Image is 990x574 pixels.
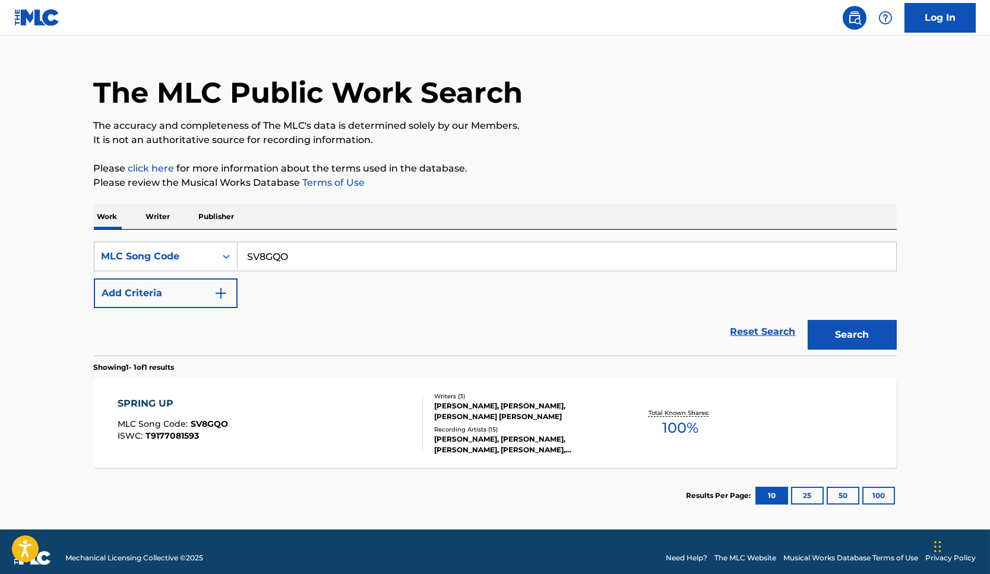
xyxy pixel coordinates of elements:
[827,487,859,505] button: 50
[931,517,990,574] iframe: Chat Widget
[808,320,897,350] button: Search
[146,430,199,441] span: T9177081593
[434,434,613,455] div: [PERSON_NAME], [PERSON_NAME], [PERSON_NAME], [PERSON_NAME], [PERSON_NAME], [PERSON_NAME], [PERSON...
[195,204,238,229] p: Publisher
[714,553,776,563] a: The MLC Website
[14,9,60,26] img: MLC Logo
[662,417,698,439] span: 100 %
[118,430,146,441] span: ISWC :
[878,11,893,25] img: help
[934,529,941,565] div: Drag
[904,3,976,33] a: Log In
[434,401,613,422] div: [PERSON_NAME], [PERSON_NAME], [PERSON_NAME] [PERSON_NAME]
[94,278,238,308] button: Add Criteria
[94,204,121,229] p: Work
[847,11,862,25] img: search
[874,6,897,30] div: Help
[14,551,51,565] img: logo
[94,161,897,176] p: Please for more information about the terms used in the database.
[94,362,175,373] p: Showing 1 - 1 of 1 results
[102,249,208,264] div: MLC Song Code
[862,487,895,505] button: 100
[128,163,175,174] a: click here
[94,75,523,110] h1: The MLC Public Work Search
[214,286,228,300] img: 9d2ae6d4665cec9f34b9.svg
[94,133,897,147] p: It is not an authoritative source for recording information.
[94,379,897,468] a: SPRING UPMLC Song Code:SV8GQOISWC:T9177081593Writers (3)[PERSON_NAME], [PERSON_NAME], [PERSON_NAM...
[94,176,897,190] p: Please review the Musical Works Database
[143,204,174,229] p: Writer
[94,242,897,356] form: Search Form
[925,553,976,563] a: Privacy Policy
[843,6,866,30] a: Public Search
[666,553,707,563] a: Need Help?
[791,487,824,505] button: 25
[118,397,228,411] div: SPRING UP
[755,487,788,505] button: 10
[725,319,802,345] a: Reset Search
[783,553,918,563] a: Musical Works Database Terms of Use
[65,553,203,563] span: Mechanical Licensing Collective © 2025
[649,408,712,417] p: Total Known Shares:
[191,418,228,429] span: SV8GQO
[94,119,897,133] p: The accuracy and completeness of The MLC's data is determined solely by our Members.
[118,418,191,429] span: MLC Song Code :
[434,392,613,401] div: Writers ( 3 )
[434,425,613,434] div: Recording Artists ( 15 )
[301,177,365,188] a: Terms of Use
[687,490,754,501] p: Results Per Page:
